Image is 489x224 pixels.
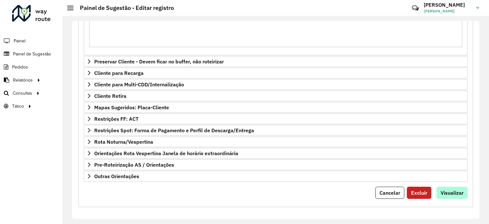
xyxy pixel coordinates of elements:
[84,79,468,90] a: Cliente para Multi-CDD/Internalização
[12,64,28,70] span: Pedidos
[436,187,468,199] button: Visualizar
[94,93,126,98] span: Cliente Retira
[411,190,427,196] span: Excluir
[84,102,468,113] a: Mapas Sugeridos: Placa-Cliente
[94,70,144,76] span: Cliente para Recarga
[407,187,431,199] button: Excluir
[13,51,51,57] span: Painel de Sugestão
[94,174,139,179] span: Outras Orientações
[94,59,224,64] span: Preservar Cliente - Devem ficar no buffer, não roteirizar
[84,171,468,182] a: Outras Orientações
[84,159,468,170] a: Pre-Roteirização AS / Orientações
[408,1,422,15] a: Contato Rápido
[74,4,174,11] h2: Painel de Sugestão - Editar registro
[94,139,153,144] span: Rota Noturna/Vespertina
[94,128,254,133] span: Restrições Spot: Forma de Pagamento e Perfil de Descarga/Entrega
[379,190,400,196] span: Cancelar
[375,187,404,199] button: Cancelar
[94,151,238,156] span: Orientações Rota Vespertina Janela de horário extraordinária
[84,148,468,159] a: Orientações Rota Vespertina Janela de horário extraordinária
[94,116,138,121] span: Restrições FF: ACT
[13,77,33,83] span: Relatórios
[424,8,471,14] span: [PERSON_NAME]
[441,190,464,196] span: Visualizar
[84,56,468,67] a: Preservar Cliente - Devem ficar no buffer, não roteirizar
[94,162,174,167] span: Pre-Roteirização AS / Orientações
[12,103,24,110] span: Tático
[84,136,468,147] a: Rota Noturna/Vespertina
[94,105,169,110] span: Mapas Sugeridos: Placa-Cliente
[84,90,468,101] a: Cliente Retira
[14,38,25,44] span: Painel
[94,82,184,87] span: Cliente para Multi-CDD/Internalização
[424,2,471,8] h3: [PERSON_NAME]
[84,125,468,136] a: Restrições Spot: Forma de Pagamento e Perfil de Descarga/Entrega
[84,113,468,124] a: Restrições FF: ACT
[84,68,468,78] a: Cliente para Recarga
[13,90,32,97] span: Consultas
